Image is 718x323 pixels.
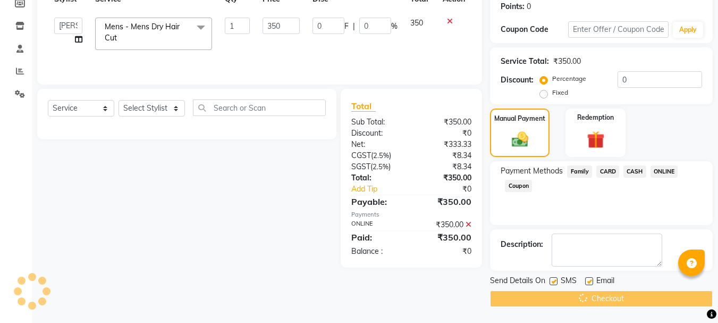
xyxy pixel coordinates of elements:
[577,113,614,122] label: Redemption
[673,22,703,38] button: Apply
[343,150,411,161] div: ( )
[411,128,479,139] div: ₹0
[117,33,122,43] a: x
[343,117,411,128] div: Sub Total:
[373,151,389,160] span: 2.5%
[411,231,479,244] div: ₹350.00
[410,18,423,28] span: 350
[193,100,326,116] input: Search or Scan
[567,165,592,178] span: Family
[411,195,479,208] div: ₹350.00
[553,56,581,67] div: ₹350.00
[343,161,411,172] div: ( )
[343,231,411,244] div: Paid:
[490,275,545,288] span: Send Details On
[344,21,349,32] span: F
[353,21,355,32] span: |
[501,24,568,35] div: Coupon Code
[351,210,471,219] div: Payments
[343,184,423,195] a: Add Tip
[343,219,411,230] div: ONLINE
[596,165,619,178] span: CARD
[596,275,614,288] span: Email
[411,150,479,161] div: ₹8.34
[581,129,610,151] img: _gift.svg
[411,219,479,230] div: ₹350.00
[351,162,370,171] span: SGST
[501,239,543,250] div: Description:
[501,165,563,177] span: Payment Methods
[343,139,411,150] div: Net:
[561,275,577,288] span: SMS
[651,165,678,178] span: ONLINE
[373,162,388,171] span: 2.5%
[411,172,479,184] div: ₹350.00
[411,161,479,172] div: ₹8.34
[343,246,411,257] div: Balance :
[505,180,532,192] span: Coupon
[343,128,411,139] div: Discount:
[527,1,531,12] div: 0
[105,22,180,43] span: Mens - Mens Dry Hair Cut
[411,139,479,150] div: ₹333.33
[411,246,479,257] div: ₹0
[343,195,411,208] div: Payable:
[351,101,376,112] span: Total
[494,114,545,123] label: Manual Payment
[391,21,398,32] span: %
[343,172,411,184] div: Total:
[552,88,568,97] label: Fixed
[411,117,479,128] div: ₹350.00
[623,165,646,178] span: CASH
[351,151,371,160] span: CGST
[501,56,549,67] div: Service Total:
[568,21,669,38] input: Enter Offer / Coupon Code
[501,1,525,12] div: Points:
[552,74,586,84] label: Percentage
[501,74,534,86] div: Discount:
[506,130,534,149] img: _cash.svg
[423,184,480,195] div: ₹0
